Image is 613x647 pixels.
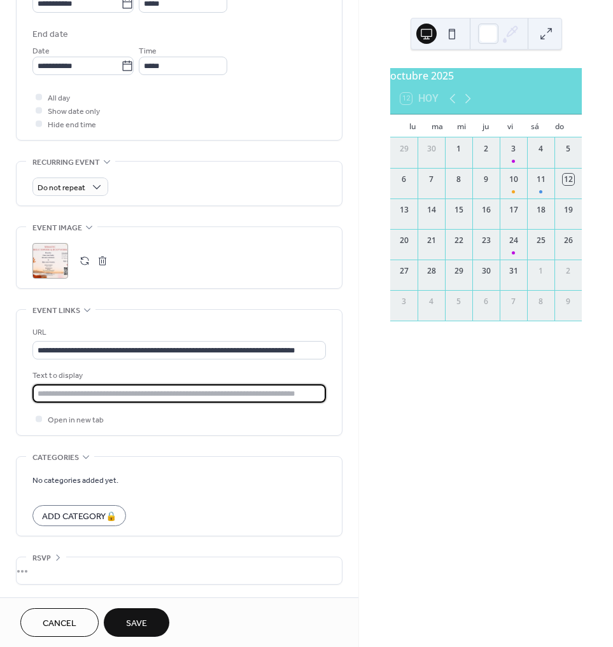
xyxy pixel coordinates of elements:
div: 21 [426,235,437,246]
div: ; [32,243,68,279]
div: 8 [535,296,547,307]
div: lu [400,115,425,137]
div: 1 [453,143,465,155]
div: 29 [398,143,410,155]
div: 5 [563,143,574,155]
div: 5 [453,296,465,307]
div: 2 [563,265,574,277]
div: 18 [535,204,547,216]
div: 4 [426,296,437,307]
span: Recurring event [32,156,100,169]
span: Open in new tab [48,414,104,427]
div: 13 [398,204,410,216]
div: ••• [17,557,342,584]
div: 9 [563,296,574,307]
div: End date [32,28,68,41]
div: 6 [398,174,410,185]
button: Cancel [20,608,99,637]
div: 28 [426,265,437,277]
div: ju [474,115,498,137]
div: 6 [481,296,492,307]
div: 27 [398,265,410,277]
span: Time [139,45,157,58]
div: 14 [426,204,437,216]
div: 16 [481,204,492,216]
div: 3 [508,143,519,155]
div: 7 [426,174,437,185]
div: mi [449,115,474,137]
div: URL [32,326,323,339]
span: Do not repeat [38,181,85,195]
span: All day [48,92,70,105]
span: Hide end time [48,118,96,132]
span: Categories [32,451,79,464]
div: 4 [535,143,547,155]
div: 24 [508,235,519,246]
div: vi [498,115,523,137]
div: 30 [426,143,437,155]
div: 20 [398,235,410,246]
div: 23 [481,235,492,246]
div: Text to display [32,369,323,382]
span: No categories added yet. [32,474,118,487]
span: RSVP [32,552,51,565]
span: Save [126,617,147,630]
div: octubre 2025 [390,68,582,83]
div: 19 [563,204,574,216]
div: 9 [481,174,492,185]
div: 29 [453,265,465,277]
span: Event image [32,221,82,235]
button: Save [104,608,169,637]
div: 3 [398,296,410,307]
div: 10 [508,174,519,185]
div: sá [523,115,547,137]
div: 12 [563,174,574,185]
div: 8 [453,174,465,185]
div: 2 [481,143,492,155]
div: 11 [535,174,547,185]
div: 7 [508,296,519,307]
span: Event links [32,304,80,317]
div: 22 [453,235,465,246]
div: 26 [563,235,574,246]
span: Date [32,45,50,58]
div: 30 [481,265,492,277]
span: Cancel [43,617,76,630]
div: do [547,115,572,137]
div: 25 [535,235,547,246]
div: ma [425,115,449,137]
div: 15 [453,204,465,216]
div: 31 [508,265,519,277]
div: 1 [535,265,547,277]
div: 17 [508,204,519,216]
span: Show date only [48,105,100,118]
